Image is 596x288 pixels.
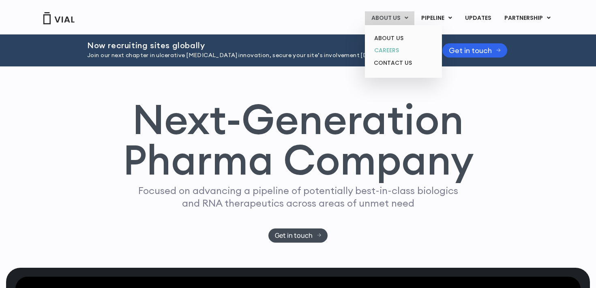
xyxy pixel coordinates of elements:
[459,11,497,25] a: UPDATES
[368,57,439,70] a: CONTACT US
[268,228,328,243] a: Get in touch
[442,43,507,58] a: Get in touch
[368,44,439,57] a: CAREERS
[368,32,439,45] a: ABOUT US
[122,99,474,181] h1: Next-Generation Pharma Company
[498,11,557,25] a: PARTNERSHIPMenu Toggle
[275,233,313,239] span: Get in touch
[87,51,422,60] p: Join our next chapter in ulcerative [MEDICAL_DATA] innovation, secure your site’s involvement [DA...
[43,12,75,24] img: Vial Logo
[87,41,422,50] h2: Now recruiting sites globally
[449,47,492,53] span: Get in touch
[365,11,414,25] a: ABOUT USMenu Toggle
[415,11,458,25] a: PIPELINEMenu Toggle
[135,184,461,209] p: Focused on advancing a pipeline of potentially best-in-class biologics and RNA therapeutics acros...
